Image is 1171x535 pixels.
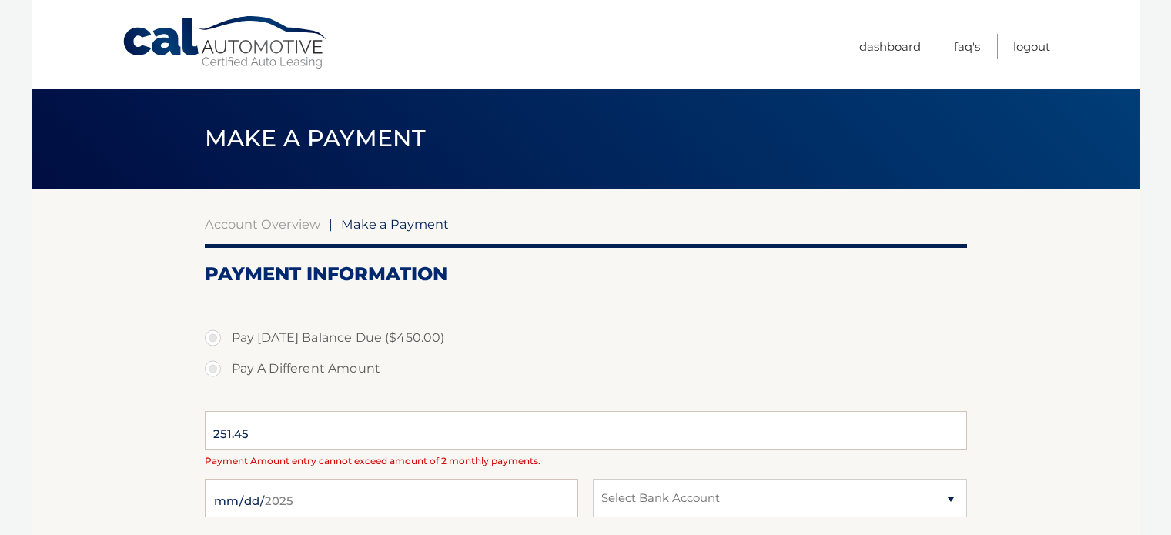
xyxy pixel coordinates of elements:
a: Dashboard [859,34,921,59]
a: FAQ's [954,34,980,59]
label: Pay [DATE] Balance Due ($450.00) [205,323,967,353]
h2: Payment Information [205,262,967,286]
input: Payment Amount [205,411,967,450]
label: Pay A Different Amount [205,353,967,384]
a: Cal Automotive [122,15,330,70]
a: Account Overview [205,216,320,232]
span: | [329,216,333,232]
span: Payment Amount entry cannot exceed amount of 2 monthly payments. [205,455,540,466]
span: Make a Payment [205,124,426,152]
span: Make a Payment [341,216,449,232]
input: Payment Date [205,479,578,517]
a: Logout [1013,34,1050,59]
